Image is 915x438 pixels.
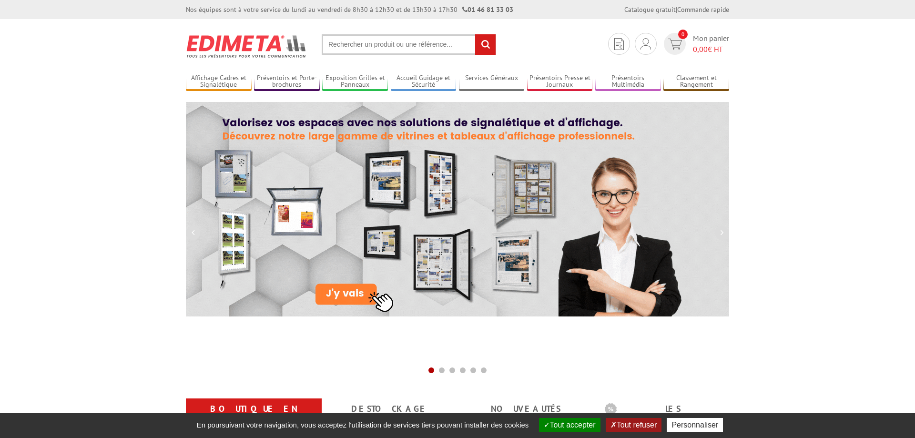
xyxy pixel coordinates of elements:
[197,400,310,435] a: Boutique en ligne
[693,44,708,54] span: 0,00
[539,418,600,432] button: Tout accepter
[605,400,718,435] a: Les promotions
[693,33,729,55] span: Mon panier
[322,34,496,55] input: Rechercher un produit ou une référence...
[668,39,682,50] img: devis rapide
[192,421,534,429] span: En poursuivant votre navigation, vous acceptez l'utilisation de services tiers pouvant installer ...
[624,5,729,14] div: |
[333,400,446,418] a: Destockage
[186,29,307,64] img: Présentoir, panneau, stand - Edimeta - PLV, affichage, mobilier bureau, entreprise
[614,38,624,50] img: devis rapide
[527,74,593,90] a: Présentoirs Presse et Journaux
[606,418,661,432] button: Tout refuser
[462,5,513,14] strong: 01 46 81 33 03
[677,5,729,14] a: Commande rapide
[254,74,320,90] a: Présentoirs et Porte-brochures
[663,74,729,90] a: Classement et Rangement
[605,400,724,419] b: Les promotions
[475,34,496,55] input: rechercher
[693,44,729,55] span: € HT
[186,5,513,14] div: Nos équipes sont à votre service du lundi au vendredi de 8h30 à 12h30 et de 13h30 à 17h30
[469,400,582,418] a: nouveautés
[640,38,651,50] img: devis rapide
[595,74,661,90] a: Présentoirs Multimédia
[459,74,525,90] a: Services Généraux
[624,5,676,14] a: Catalogue gratuit
[391,74,457,90] a: Accueil Guidage et Sécurité
[667,418,723,432] button: Personnaliser (fenêtre modale)
[322,74,388,90] a: Exposition Grilles et Panneaux
[186,74,252,90] a: Affichage Cadres et Signalétique
[661,33,729,55] a: devis rapide 0 Mon panier 0,00€ HT
[678,30,688,39] span: 0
